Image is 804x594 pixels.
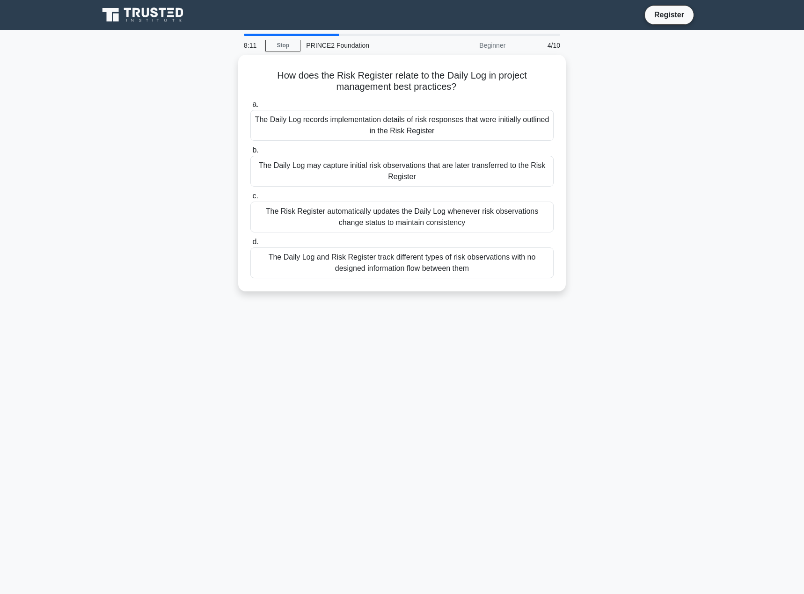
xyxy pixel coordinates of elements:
h5: How does the Risk Register relate to the Daily Log in project management best practices? [249,70,555,93]
div: Beginner [429,36,511,55]
div: The Risk Register automatically updates the Daily Log whenever risk observations change status to... [250,202,554,232]
div: 4/10 [511,36,566,55]
span: b. [252,146,258,154]
div: PRINCE2 Foundation [300,36,429,55]
div: The Daily Log records implementation details of risk responses that were initially outlined in th... [250,110,554,141]
span: d. [252,238,258,246]
div: The Daily Log and Risk Register track different types of risk observations with no designed infor... [250,247,554,278]
span: a. [252,100,258,108]
a: Register [649,9,690,21]
div: The Daily Log may capture initial risk observations that are later transferred to the Risk Register [250,156,554,187]
div: 8:11 [238,36,265,55]
a: Stop [265,40,300,51]
span: c. [252,192,258,200]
